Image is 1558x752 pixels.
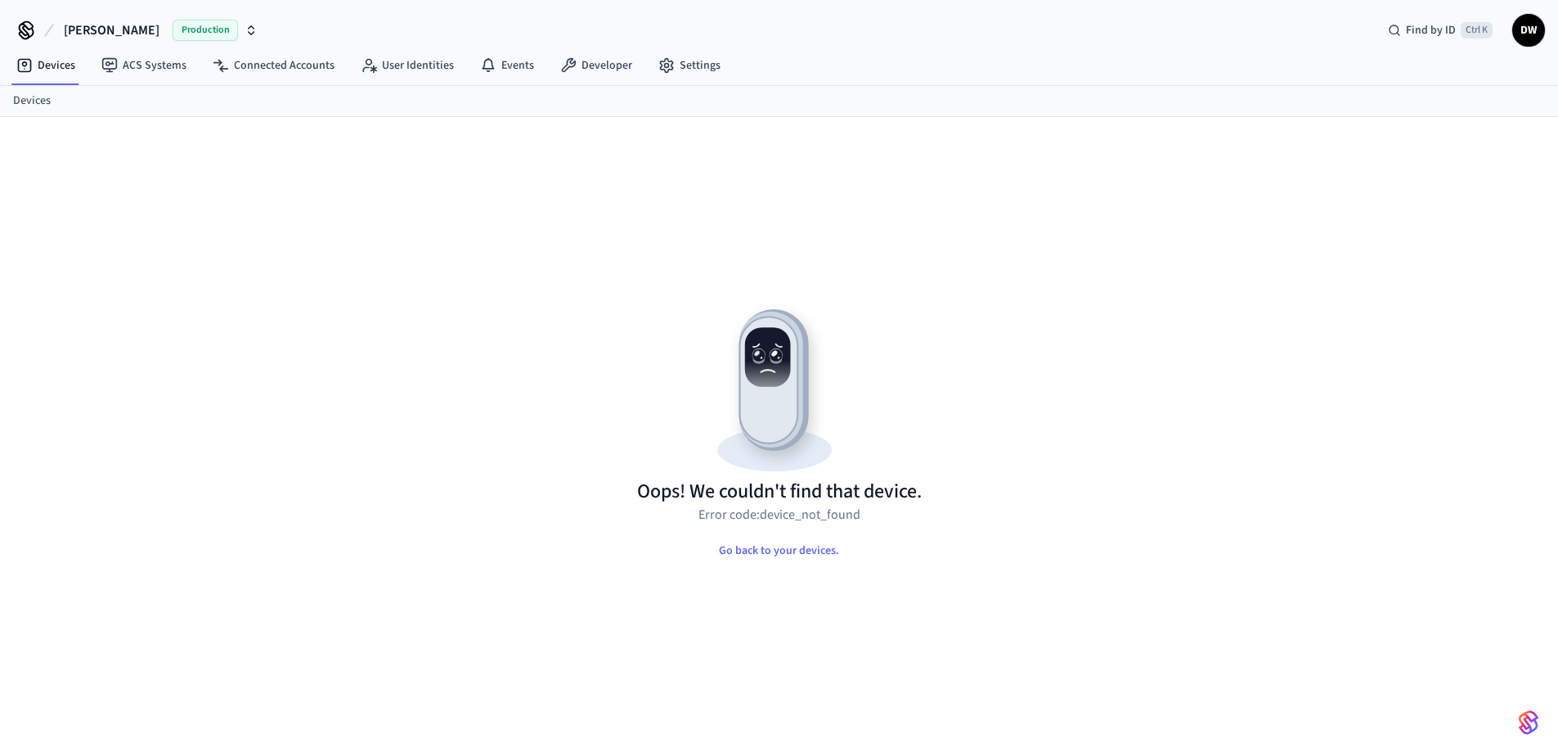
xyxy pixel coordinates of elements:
[88,51,200,80] a: ACS Systems
[1514,16,1543,45] span: DW
[637,479,922,505] h1: Oops! We couldn't find that device.
[706,534,852,567] button: Go back to your devices.
[1512,14,1545,47] button: DW
[645,51,734,80] a: Settings
[13,92,51,110] a: Devices
[64,20,159,40] span: [PERSON_NAME]
[467,51,547,80] a: Events
[348,51,467,80] a: User Identities
[1461,22,1493,38] span: Ctrl K
[547,51,645,80] a: Developer
[173,20,238,41] span: Production
[200,51,348,80] a: Connected Accounts
[637,295,922,479] img: Resource not found
[1375,16,1506,45] div: Find by IDCtrl K
[1406,22,1456,38] span: Find by ID
[1519,709,1538,736] img: SeamLogoGradient.69752ec5.svg
[698,505,860,525] p: Error code: device_not_found
[3,51,88,80] a: Devices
